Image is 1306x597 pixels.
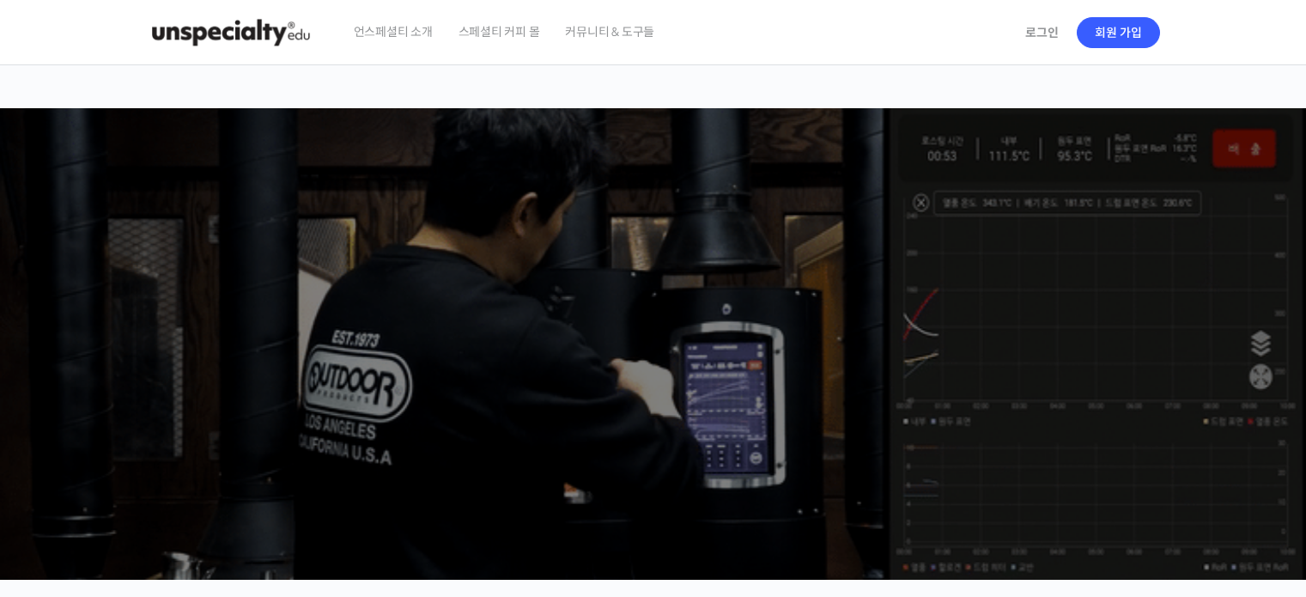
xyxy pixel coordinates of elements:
a: 회원 가입 [1077,17,1160,48]
a: 로그인 [1015,13,1069,52]
p: 시간과 장소에 구애받지 않고, 검증된 커리큘럼으로 [17,357,1290,381]
p: [PERSON_NAME]을 다하는 당신을 위해, 최고와 함께 만든 커피 클래스 [17,263,1290,350]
